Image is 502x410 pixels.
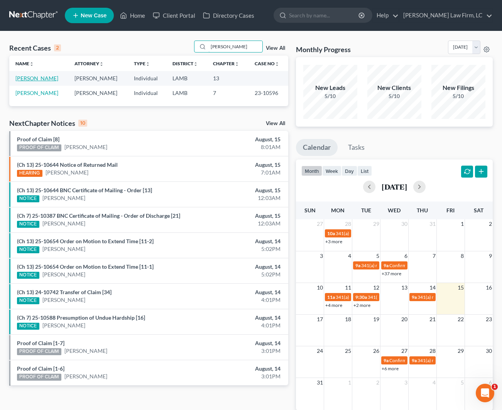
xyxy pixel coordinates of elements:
a: Tasks [341,139,372,156]
i: unfold_more [235,62,239,66]
div: 5:02PM [198,245,280,253]
a: +6 more [382,366,399,371]
div: August, 14 [198,365,280,373]
div: August, 15 [198,186,280,194]
input: Search by name... [208,41,262,52]
span: 2 [375,378,380,387]
div: NextChapter Notices [9,119,87,128]
span: 5 [460,378,465,387]
span: 9a [384,357,389,363]
a: +3 more [325,239,342,244]
div: August, 14 [198,237,280,245]
div: PROOF OF CLAIM [17,144,61,151]
div: 3:01PM [198,373,280,380]
span: 4 [432,378,436,387]
span: 31 [429,219,436,229]
a: Attorneyunfold_more [74,61,104,66]
span: 14 [429,283,436,292]
span: 9a [412,294,417,300]
span: 29 [457,346,465,356]
span: 341(a) meeting for D'[PERSON_NAME] [336,294,415,300]
a: [PERSON_NAME] [42,220,85,227]
div: 4:01PM [198,296,280,304]
span: 22 [457,315,465,324]
div: NOTICE [17,272,39,279]
span: Confirmation hearing for [PERSON_NAME] [389,263,477,268]
span: 20 [401,315,408,324]
span: 25 [344,346,352,356]
span: 13 [401,283,408,292]
div: HEARING [17,170,42,177]
div: August, 15 [198,136,280,143]
span: 1 [460,219,465,229]
span: 341(a) meeting for [PERSON_NAME] [361,263,436,268]
span: 16 [485,283,493,292]
span: 1 [492,384,498,390]
a: [PERSON_NAME] [64,373,107,380]
button: month [301,166,322,176]
div: New Filings [431,83,485,92]
a: [PERSON_NAME] [15,90,58,96]
i: unfold_more [29,62,34,66]
span: 27 [316,219,324,229]
a: Proof of Claim [1-7] [17,340,64,346]
span: 19 [372,315,380,324]
a: (Ch 13) 25-10644 BNC Certificate of Mailing - Order [13] [17,187,152,193]
div: 12:03AM [198,220,280,227]
span: 28 [344,219,352,229]
a: Directory Cases [199,8,258,22]
span: 9:30a [355,294,367,300]
i: unfold_more [275,62,279,66]
a: Nameunfold_more [15,61,34,66]
div: 5/10 [367,92,421,100]
span: 30 [485,346,493,356]
a: View All [266,121,285,126]
span: Sun [304,207,316,213]
span: 9a [384,263,389,268]
a: (Ch 7) 25-10387 BNC Certificate of Mailing - Order of Discharge [21] [17,212,180,219]
a: Chapterunfold_more [213,61,239,66]
div: August, 15 [198,212,280,220]
td: LAMB [166,71,207,85]
div: 5/10 [303,92,357,100]
div: August, 14 [198,339,280,347]
a: (Ch 13) 25-10654 Order on Motion to Extend Time [11-2] [17,238,154,244]
a: Home [116,8,149,22]
div: New Leads [303,83,357,92]
span: 18 [344,315,352,324]
a: Calendar [296,139,338,156]
a: Proof of Claim [8] [17,136,59,142]
a: Client Portal [149,8,199,22]
span: 21 [429,315,436,324]
span: Wed [388,207,401,213]
a: [PERSON_NAME] [42,271,85,278]
a: [PERSON_NAME] [64,347,107,355]
input: Search by name... [289,8,360,22]
span: 4 [347,251,352,261]
span: 2 [488,219,493,229]
a: (Ch 13) 24-10742 Transfer of Claim [34] [17,289,112,295]
i: unfold_more [99,62,104,66]
div: NOTICE [17,323,39,330]
span: 8 [460,251,465,261]
a: View All [266,46,285,51]
div: August, 14 [198,288,280,296]
div: PROOF OF CLAIM [17,348,61,355]
span: 341(a) meeting for [PERSON_NAME] [336,230,410,236]
div: 7:01AM [198,169,280,176]
span: 10 [316,283,324,292]
a: Districtunfold_more [172,61,198,66]
div: 10 [78,120,87,127]
h2: [DATE] [382,183,407,191]
a: [PERSON_NAME] [46,169,88,176]
button: list [357,166,372,176]
a: Case Nounfold_more [255,61,279,66]
span: Tue [361,207,371,213]
td: [PERSON_NAME] [68,86,127,100]
a: +4 more [325,302,342,308]
span: 12 [372,283,380,292]
span: 5 [375,251,380,261]
span: Mon [331,207,345,213]
div: NOTICE [17,221,39,228]
a: Typeunfold_more [134,61,150,66]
